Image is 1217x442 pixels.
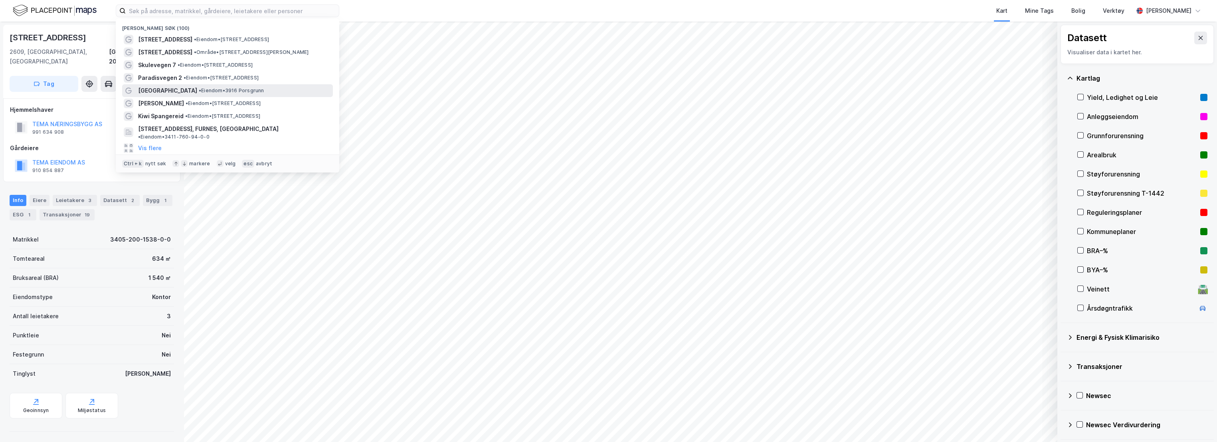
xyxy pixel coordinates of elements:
div: Visualiser data i kartet her. [1067,48,1207,57]
div: Eiendomstype [13,292,53,302]
div: Grunnforurensning [1087,131,1197,141]
div: Eiere [30,195,49,206]
div: esc [242,160,254,168]
div: BYA–% [1087,265,1197,275]
span: Eiendom • 3411-760-94-0-0 [138,134,210,140]
iframe: Chat Widget [1177,404,1217,442]
div: Støyforurensning T-1442 [1087,188,1197,198]
span: [STREET_ADDRESS], FURNES, [GEOGRAPHIC_DATA] [138,124,279,134]
div: nytt søk [145,161,166,167]
div: Reguleringsplaner [1087,208,1197,217]
div: Bolig [1071,6,1085,16]
div: Newsec Verdivurdering [1086,420,1207,430]
div: Antall leietakere [13,311,59,321]
span: [STREET_ADDRESS] [138,35,192,44]
div: Matrikkel [13,235,39,244]
div: Anleggseiendom [1087,112,1197,121]
div: BRA–% [1087,246,1197,256]
div: 1 540 ㎡ [148,273,171,283]
div: [GEOGRAPHIC_DATA], 200/1538 [109,47,174,66]
div: Tomteareal [13,254,45,264]
div: Kart [996,6,1007,16]
div: [PERSON_NAME] [125,369,171,379]
span: Eiendom • [STREET_ADDRESS] [186,100,261,107]
div: Mine Tags [1025,6,1054,16]
div: Festegrunn [13,350,44,359]
div: 634 ㎡ [152,254,171,264]
div: Verktøy [1103,6,1124,16]
button: Vis flere [138,143,162,153]
span: [GEOGRAPHIC_DATA] [138,86,197,95]
div: Nei [162,350,171,359]
div: Kontrollprogram for chat [1177,404,1217,442]
span: • [178,62,180,68]
div: Transaksjoner [40,209,95,220]
div: Kommuneplaner [1087,227,1197,236]
span: Område • [STREET_ADDRESS][PERSON_NAME] [194,49,309,55]
div: Datasett [1067,32,1107,44]
span: • [199,87,201,93]
div: velg [225,161,236,167]
div: avbryt [256,161,272,167]
div: Transaksjoner [1077,362,1207,371]
span: [STREET_ADDRESS] [138,48,192,57]
div: 1 [25,211,33,219]
div: Veinett [1087,284,1195,294]
div: Hjemmelshaver [10,105,174,115]
div: Info [10,195,26,206]
div: Tinglyst [13,369,36,379]
div: Bygg [143,195,172,206]
span: • [186,100,188,106]
div: 🛣️ [1197,284,1208,294]
div: Støyforurensning [1087,169,1197,179]
div: Newsec [1086,391,1207,400]
div: Datasett [100,195,140,206]
div: Punktleie [13,331,39,340]
span: Kiwi Spangereid [138,111,184,121]
div: markere [189,161,210,167]
img: logo.f888ab2527a4732fd821a326f86c7f29.svg [13,4,97,18]
div: Bruksareal (BRA) [13,273,59,283]
div: Arealbruk [1087,150,1197,160]
div: 3405-200-1538-0-0 [110,235,171,244]
div: Geoinnsyn [23,407,49,414]
div: 991 634 908 [32,129,64,135]
div: 1 [161,196,169,204]
div: Energi & Fysisk Klimarisiko [1077,333,1207,342]
div: 910 854 887 [32,167,64,174]
span: Eiendom • [STREET_ADDRESS] [194,36,269,43]
span: Paradisvegen 2 [138,73,182,83]
span: Skulevegen 7 [138,60,176,70]
div: [STREET_ADDRESS] [10,31,88,44]
span: Eiendom • [STREET_ADDRESS] [178,62,253,68]
input: Søk på adresse, matrikkel, gårdeiere, leietakere eller personer [126,5,339,17]
span: • [185,113,188,119]
span: Eiendom • [STREET_ADDRESS] [185,113,260,119]
span: Eiendom • [STREET_ADDRESS] [184,75,259,81]
div: Kontor [152,292,171,302]
div: Yield, Ledighet og Leie [1087,93,1197,102]
div: Ctrl + k [122,160,144,168]
div: ESG [10,209,36,220]
div: Nei [162,331,171,340]
div: 3 [167,311,171,321]
div: [PERSON_NAME] [1146,6,1191,16]
div: 2609, [GEOGRAPHIC_DATA], [GEOGRAPHIC_DATA] [10,47,109,66]
span: • [194,49,196,55]
div: 3 [86,196,94,204]
button: Tag [10,76,78,92]
div: [PERSON_NAME] søk (100) [116,19,339,33]
div: Kartlag [1077,73,1207,83]
div: 2 [129,196,137,204]
div: Leietakere [53,195,97,206]
div: Årsdøgntrafikk [1087,303,1195,313]
span: • [184,75,186,81]
span: [PERSON_NAME] [138,99,184,108]
span: • [138,134,140,140]
span: Eiendom • 3916 Porsgrunn [199,87,264,94]
div: 19 [83,211,91,219]
div: Gårdeiere [10,143,174,153]
div: Miljøstatus [78,407,106,414]
span: • [194,36,196,42]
